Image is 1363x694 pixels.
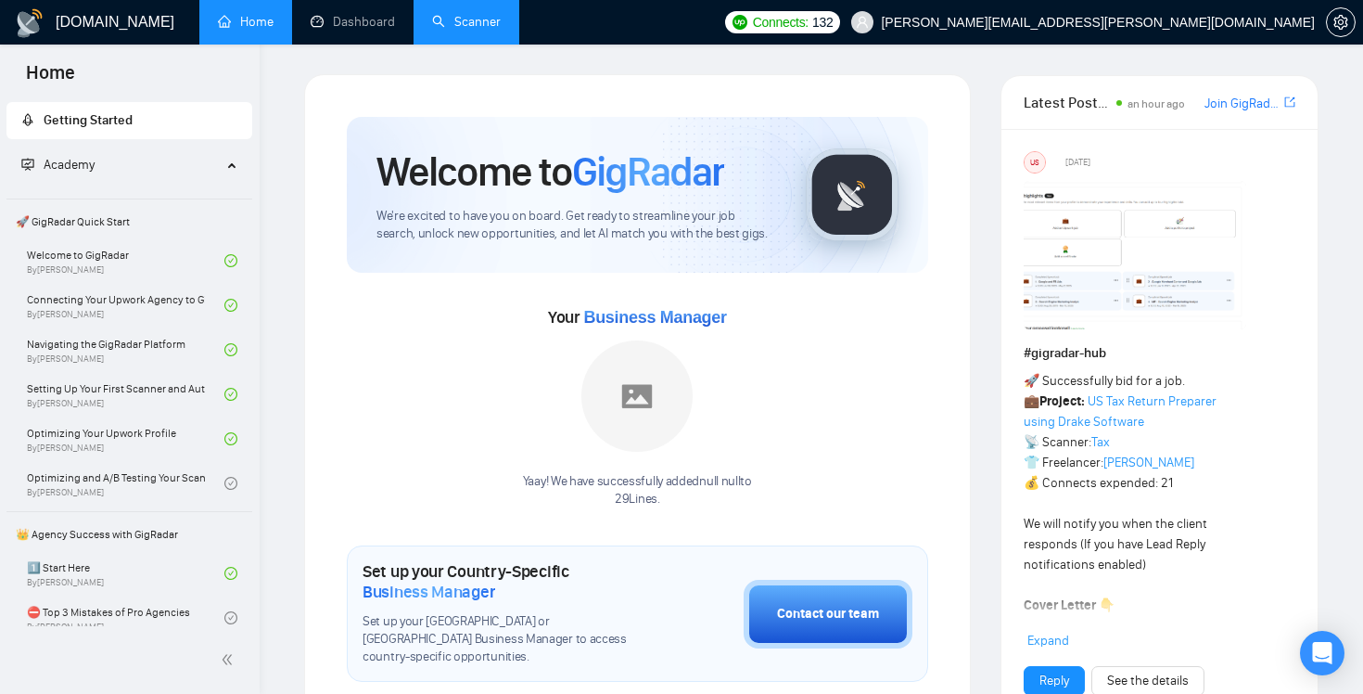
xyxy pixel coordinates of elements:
a: 1️⃣ Start HereBy[PERSON_NAME] [27,553,224,594]
span: check-circle [224,567,237,580]
a: See the details [1107,671,1189,691]
a: setting [1326,15,1356,30]
a: Tax [1091,434,1110,450]
div: Open Intercom Messenger [1300,631,1344,675]
span: GigRadar [572,147,724,197]
span: We're excited to have you on board. Get ready to streamline your job search, unlock new opportuni... [376,208,776,243]
span: check-circle [224,299,237,312]
a: Reply [1039,671,1069,691]
span: Connects: [753,12,809,32]
a: homeHome [218,14,274,30]
span: rocket [21,113,34,126]
p: 29Lines . [523,491,752,508]
span: Latest Posts from the GigRadar Community [1024,91,1112,114]
span: Home [11,59,90,98]
span: export [1284,95,1295,109]
a: dashboardDashboard [311,14,395,30]
div: US [1025,152,1045,173]
strong: Cover Letter 👇 [1024,598,1115,613]
a: ⛔ Top 3 Mistakes of Pro AgenciesBy[PERSON_NAME] [27,598,224,638]
span: 👑 Agency Success with GigRadar [8,516,250,553]
span: Set up your [GEOGRAPHIC_DATA] or [GEOGRAPHIC_DATA] Business Manager to access country-specific op... [363,613,651,666]
a: Setting Up Your First Scanner and Auto-BidderBy[PERSON_NAME] [27,374,224,415]
button: setting [1326,7,1356,37]
a: Welcome to GigRadarBy[PERSON_NAME] [27,240,224,281]
span: fund-projection-screen [21,158,34,171]
button: Contact our team [744,580,912,649]
span: check-circle [224,388,237,401]
span: check-circle [224,254,237,267]
h1: Set up your Country-Specific [363,561,651,602]
a: Optimizing Your Upwork ProfileBy[PERSON_NAME] [27,418,224,459]
span: user [856,16,869,29]
strong: Project: [1039,393,1085,409]
img: placeholder.png [581,341,693,452]
img: gigradar-logo.png [806,148,898,241]
a: Optimizing and A/B Testing Your Scanner for Better ResultsBy[PERSON_NAME] [27,463,224,504]
h1: Welcome to [376,147,724,197]
img: F09354QB7SM-image.png [1024,181,1246,329]
img: logo [15,8,45,38]
a: Connecting Your Upwork Agency to GigRadarBy[PERSON_NAME] [27,285,224,326]
span: Getting Started [44,112,133,128]
span: check-circle [224,343,237,356]
span: Expand [1027,633,1069,649]
span: 🚀 GigRadar Quick Start [8,203,250,240]
span: an hour ago [1127,97,1185,110]
span: 132 [812,12,833,32]
span: check-circle [224,432,237,445]
a: Navigating the GigRadar PlatformBy[PERSON_NAME] [27,329,224,370]
span: Academy [44,157,95,173]
span: double-left [221,650,239,669]
span: Academy [21,157,95,173]
div: Yaay! We have successfully added null null to [523,473,752,508]
span: [DATE] [1065,154,1090,171]
span: Business Manager [583,308,726,327]
a: searchScanner [432,14,501,30]
li: Getting Started [6,102,252,139]
h1: # gigradar-hub [1024,343,1295,364]
a: export [1284,94,1295,111]
span: setting [1327,15,1355,30]
span: check-circle [224,477,237,490]
img: upwork-logo.png [732,15,747,30]
span: check-circle [224,611,237,624]
span: Your [548,307,727,328]
a: US Tax Return Preparer using Drake Software [1024,393,1217,430]
span: Business Manager [363,582,495,602]
a: Join GigRadar Slack Community [1204,94,1280,114]
a: [PERSON_NAME] [1103,455,1194,470]
div: Contact our team [777,604,879,624]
